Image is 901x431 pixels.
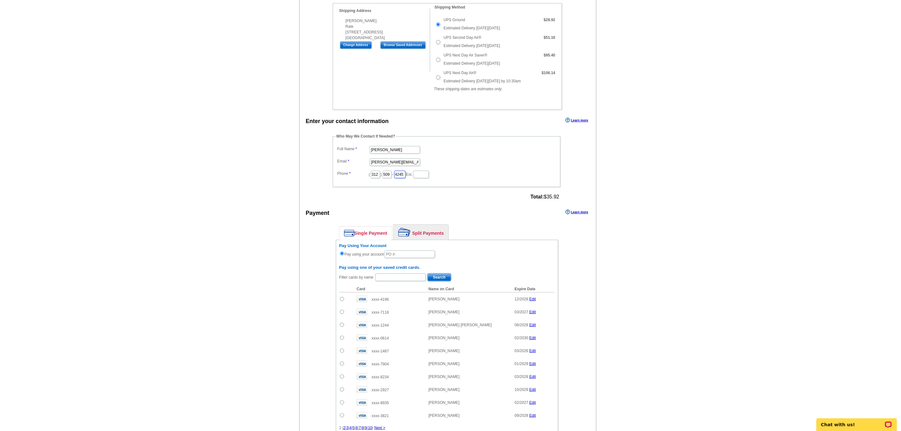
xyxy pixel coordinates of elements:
label: Full Name [337,146,369,152]
a: 7 [359,426,361,430]
img: split-payment.png [398,228,411,237]
span: [PERSON_NAME] [429,349,460,353]
a: 2 [343,426,346,430]
strong: $51.16 [544,35,555,40]
label: UPS Next Day Air Saver® [444,52,487,58]
span: xxxx-1487 [372,349,389,353]
span: xxxx-4196 [372,297,389,302]
div: 1 | | | | | | | | | | [339,425,555,431]
img: visa.gif [357,360,367,367]
a: 10 [368,426,372,430]
span: xxxx-1244 [372,323,389,328]
label: UPS Ground [444,17,465,23]
dd: ( ) - Ext. [336,169,557,179]
img: visa.gif [357,373,367,380]
img: visa.gif [357,347,367,354]
img: visa.gif [357,296,367,302]
span: $35.92 [530,194,559,200]
span: 01/2029 [515,362,528,366]
label: UPS Next Day Air® [444,70,477,76]
span: 03/2028 [515,375,528,379]
span: xxxx-8935 [372,401,389,405]
div: [PERSON_NAME] Rate [STREET_ADDRESS] [GEOGRAPHIC_DATA] [339,18,430,41]
span: [PERSON_NAME] [429,413,460,418]
img: visa.gif [357,386,367,393]
span: 10/2029 [515,387,528,392]
span: [PERSON_NAME] [429,375,460,379]
h4: Shipping Address [339,9,430,13]
img: visa.gif [357,322,367,328]
span: 02/2027 [515,400,528,405]
a: 5 [353,426,355,430]
a: 3 [346,426,348,430]
legend: Who May We Contact If Needed? [336,133,396,139]
input: Change Address [340,41,372,49]
span: Estimated Delivery [DATE][DATE] [444,26,500,30]
legend: Shipping Method [434,4,466,10]
a: Edit [529,349,536,353]
input: PO #: [384,251,435,258]
span: [PERSON_NAME] [429,387,460,392]
label: Email [337,158,369,164]
span: xxxx-8234 [372,375,389,379]
a: Edit [529,323,536,327]
span: [PERSON_NAME] [PERSON_NAME] [429,323,492,327]
h6: Pay using one of your saved credit cards. [339,265,555,270]
a: Learn more [565,118,588,123]
span: xxxx-2927 [372,388,389,392]
div: Payment [306,209,330,217]
span: [PERSON_NAME] [429,297,460,301]
h6: Pay Using Your Account [339,243,555,248]
span: 06/2028 [515,323,528,327]
a: Edit [529,297,536,301]
a: 9 [365,426,367,430]
a: 8 [362,426,364,430]
a: 4 [349,426,352,430]
span: [PERSON_NAME] [429,362,460,366]
span: xxxx-0614 [372,336,389,340]
div: Enter your contact information [306,117,389,126]
span: [PERSON_NAME] [429,336,460,340]
span: [PERSON_NAME] [429,310,460,314]
strong: $95.40 [544,53,555,57]
img: single-payment.png [344,230,354,237]
iframe: LiveChat chat widget [812,411,901,431]
strong: $28.92 [544,18,555,22]
span: Estimated Delivery [DATE][DATE] [444,44,500,48]
strong: Total: [530,194,544,199]
th: Expire Date [512,286,555,292]
a: Split Payments [394,225,448,240]
span: 02/2030 [515,336,528,340]
a: Edit [529,387,536,392]
a: Learn more [565,210,588,215]
span: 09/2028 [515,413,528,418]
span: Estimated Delivery [DATE][DATE] [444,61,500,66]
label: Phone [337,171,369,176]
span: xxxx-7904 [372,362,389,366]
div: Pay using your account [339,243,555,259]
label: UPS Second Day Air® [444,35,482,40]
img: visa.gif [357,399,367,406]
strong: $106.14 [541,71,555,75]
span: 12/2028 [515,297,528,301]
a: Edit [529,310,536,314]
span: [PERSON_NAME] [429,400,460,405]
a: Edit [529,413,536,418]
span: xxxx-7118 [372,310,389,315]
em: These shipping dates are estimates only. [434,87,502,91]
span: Search [428,274,451,281]
a: Single Payment [339,227,392,240]
button: Search [427,273,451,281]
a: Edit [529,336,536,340]
span: 03/2027 [515,310,528,314]
th: Card [354,286,425,292]
a: 6 [356,426,358,430]
a: Edit [529,400,536,405]
span: Estimated Delivery [DATE][DATE] by 10:30am [444,79,521,83]
span: 03/2026 [515,349,528,353]
input: Browse Saved Addresses [380,41,426,49]
a: Next > [374,426,385,430]
a: Edit [529,375,536,379]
